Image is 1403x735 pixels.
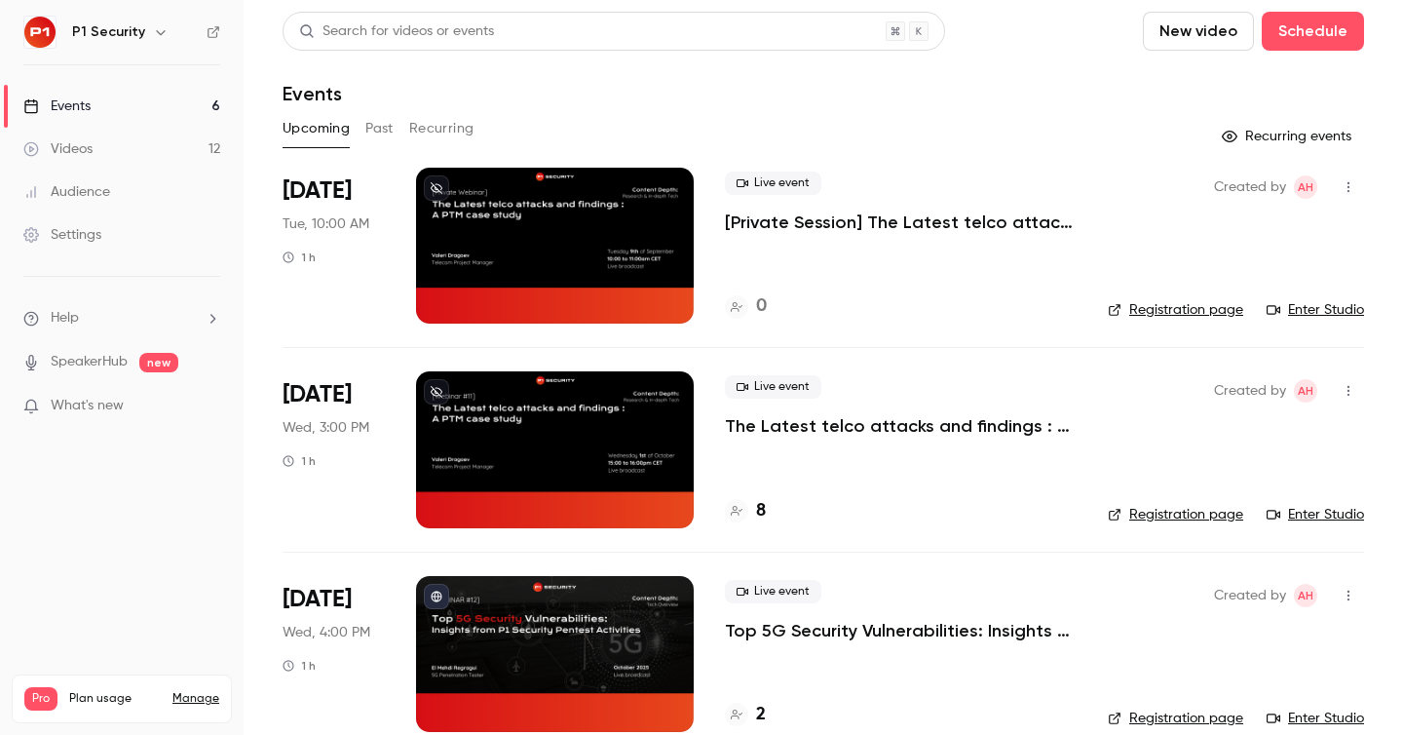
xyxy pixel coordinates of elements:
[23,97,91,116] div: Events
[283,418,369,438] span: Wed, 3:00 PM
[283,250,316,265] div: 1 h
[725,498,766,524] a: 8
[23,308,220,329] li: help-dropdown-opener
[1298,175,1313,199] span: AH
[283,113,350,144] button: Upcoming
[725,702,766,728] a: 2
[725,619,1077,642] a: Top 5G Security Vulnerabilities: Insights from P1 Security Pentest Activities
[283,658,316,674] div: 1 h
[283,175,352,207] span: [DATE]
[283,584,352,615] span: [DATE]
[1298,379,1313,403] span: AH
[1267,300,1364,320] a: Enter Studio
[725,375,821,399] span: Live event
[51,352,128,372] a: SpeakerHub
[172,691,219,707] a: Manage
[756,498,766,524] h4: 8
[756,702,766,728] h4: 2
[24,687,57,711] span: Pro
[365,113,394,144] button: Past
[1267,709,1364,728] a: Enter Studio
[51,396,124,416] span: What's new
[69,691,161,707] span: Plan usage
[1294,584,1317,607] span: Amine Hayad
[1214,584,1286,607] span: Created by
[725,580,821,603] span: Live event
[51,308,79,329] span: Help
[283,214,369,234] span: Tue, 10:00 AM
[725,414,1077,438] a: The Latest telco attacks and findings : A PTM case study
[283,576,385,732] div: Oct 22 Wed, 4:00 PM (Europe/Paris)
[1108,300,1243,320] a: Registration page
[1294,175,1317,199] span: Amine Hayad
[1298,584,1313,607] span: AH
[1214,175,1286,199] span: Created by
[1262,12,1364,51] button: Schedule
[72,22,145,42] h6: P1 Security
[283,453,316,469] div: 1 h
[1213,121,1364,152] button: Recurring events
[1143,12,1254,51] button: New video
[299,21,494,42] div: Search for videos or events
[283,82,342,105] h1: Events
[1214,379,1286,403] span: Created by
[725,172,821,195] span: Live event
[756,293,767,320] h4: 0
[725,211,1077,234] a: [Private Session] The Latest telco attacks and findings : A PTM case study
[139,353,178,372] span: new
[283,168,385,324] div: Sep 9 Tue, 10:00 AM (Europe/Paris)
[1267,505,1364,524] a: Enter Studio
[409,113,474,144] button: Recurring
[283,379,352,410] span: [DATE]
[24,17,56,48] img: P1 Security
[23,139,93,159] div: Videos
[1108,709,1243,728] a: Registration page
[1294,379,1317,403] span: Amine Hayad
[725,293,767,320] a: 0
[23,225,101,245] div: Settings
[283,623,370,642] span: Wed, 4:00 PM
[1108,505,1243,524] a: Registration page
[283,371,385,527] div: Oct 1 Wed, 3:00 PM (Europe/Paris)
[23,182,110,202] div: Audience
